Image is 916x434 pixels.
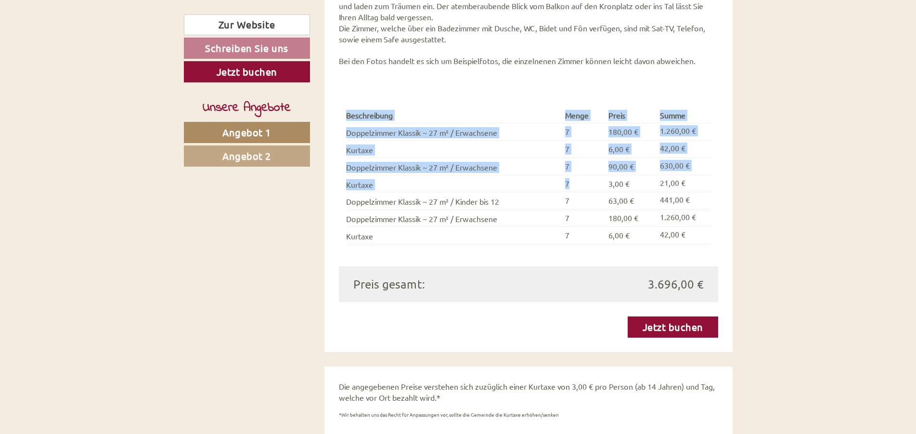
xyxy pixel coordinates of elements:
[346,140,561,158] td: Kurtaxe
[7,57,245,119] div: Liebe Familie [PERSON_NAME], wir benötigen 3 Zimmer, 2 Zimmer mit 2 Erwachsenen und das dritte Zi...
[608,196,634,205] span: 63,00 €
[608,230,630,240] span: 6,00 €
[656,175,711,192] td: 21,00 €
[222,126,271,138] span: Angebot 1
[184,61,310,82] a: Jetzt buchen
[628,316,718,338] a: Jetzt buchen
[226,47,365,53] small: 15:10
[608,144,630,154] span: 6,00 €
[172,7,207,24] div: [DATE]
[656,123,711,141] td: 1.260,00 €
[339,381,718,403] p: Die angegebenen Preise verstehen sich zuzüglich einer Kurtaxe von 3,00 € pro Person (ab 14 Jahren...
[221,26,372,55] div: Guten Tag, wie können wir Ihnen helfen?
[561,140,604,158] td: 7
[184,14,310,35] a: Zur Website
[14,59,240,67] div: [PERSON_NAME]
[656,140,711,158] td: 42,00 €
[561,108,604,123] th: Menge
[656,158,711,175] td: 630,00 €
[656,227,711,244] td: 42,00 €
[656,192,711,210] td: 441,00 €
[346,192,561,210] td: Doppelzimmer Klassik ~ 27 m² / Kinder bis 12
[561,210,604,227] td: 7
[184,99,310,117] div: Unsere Angebote
[656,108,711,123] th: Summe
[346,210,561,227] td: Doppelzimmer Klassik ~ 27 m² / Erwachsene
[605,108,656,123] th: Preis
[346,276,529,292] div: Preis gesamt:
[346,227,561,244] td: Kurtaxe
[561,175,604,192] td: 7
[561,123,604,141] td: 7
[561,192,604,210] td: 7
[561,158,604,175] td: 7
[346,158,561,175] td: Doppelzimmer Klassik ~ 27 m² / Erwachsene
[608,127,638,136] span: 180,00 €
[561,227,604,244] td: 7
[608,179,630,188] span: 3,00 €
[346,175,561,192] td: Kurtaxe
[14,111,240,118] small: 15:11
[184,38,310,59] a: Schreiben Sie uns
[656,210,711,227] td: 1.260,00 €
[226,28,365,36] div: Sie
[346,123,561,141] td: Doppelzimmer Klassik ~ 27 m² / Erwachsene
[315,250,379,271] button: Senden
[608,161,634,171] span: 90,00 €
[222,150,271,162] span: Angebot 2
[346,108,561,123] th: Beschreibung
[608,213,638,223] span: 180,00 €
[339,411,559,418] span: *Wir behalten uns das Recht für Anpassungen vor, sollte die Gemeinde die Kurtaxe erhöhen/senken
[648,276,704,292] span: 3.696,00 €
